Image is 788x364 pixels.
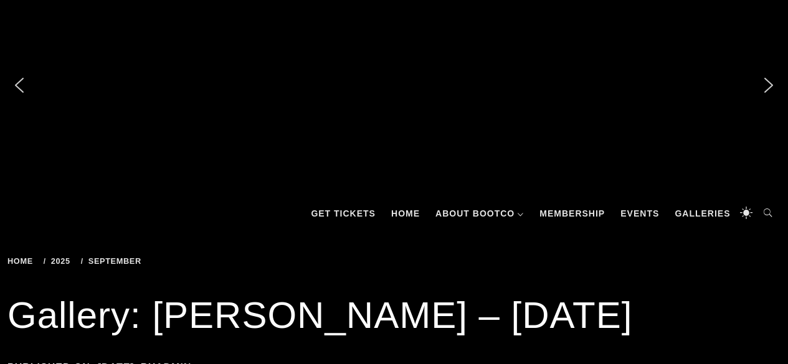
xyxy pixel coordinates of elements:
a: September [81,256,146,266]
a: 2025 [44,256,75,266]
img: next arrow [759,75,779,95]
a: Events [614,195,665,232]
a: GET TICKETS [305,195,382,232]
a: About BootCo [429,195,530,232]
a: Membership [533,195,611,232]
a: Home [385,195,426,232]
a: Galleries [668,195,736,232]
img: previous arrow [9,75,29,95]
a: Home [7,256,37,266]
h1: Gallery: [PERSON_NAME] – [DATE] [7,291,781,340]
div: Breadcrumbs [7,257,320,266]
